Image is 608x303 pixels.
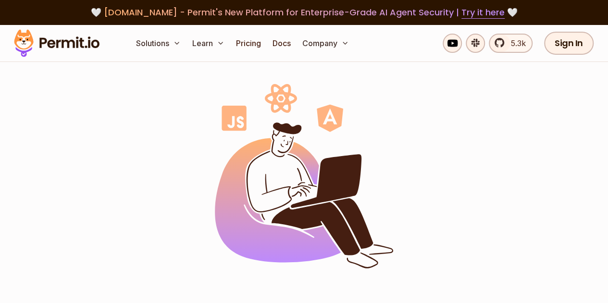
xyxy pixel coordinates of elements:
[188,34,228,53] button: Learn
[505,37,526,49] span: 5.3k
[104,6,505,18] span: [DOMAIN_NAME] - Permit's New Platform for Enterprise-Grade AI Agent Security |
[269,34,295,53] a: Docs
[544,32,594,55] a: Sign In
[232,34,265,53] a: Pricing
[132,34,185,53] button: Solutions
[23,6,585,19] div: 🤍 🤍
[461,6,505,19] a: Try it here
[10,27,104,60] img: Permit logo
[215,84,393,268] img: Permit logo
[489,34,533,53] a: 5.3k
[298,34,353,53] button: Company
